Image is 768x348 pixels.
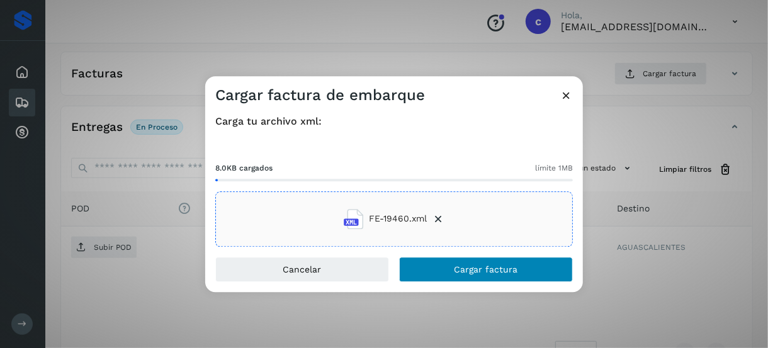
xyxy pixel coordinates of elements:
span: límite 1MB [535,162,573,174]
button: Cargar factura [399,257,573,282]
span: Cancelar [283,265,322,274]
span: Cargar factura [455,265,518,274]
span: 8.0KB cargados [215,162,273,174]
h4: Carga tu archivo xml: [215,115,573,127]
button: Cancelar [215,257,389,282]
h3: Cargar factura de embarque [215,86,425,104]
span: FE-19460.xml [369,213,427,226]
